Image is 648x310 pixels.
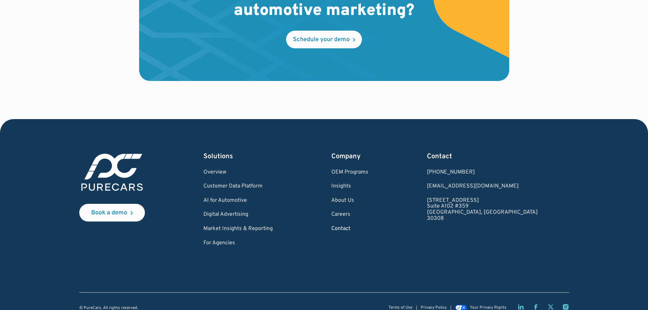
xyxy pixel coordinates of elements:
div: [PHONE_NUMBER] [427,169,538,176]
div: Your Privacy Rights [470,306,506,310]
div: Solutions [203,152,273,161]
a: For Agencies [203,240,273,246]
a: Schedule your demo [286,31,362,48]
a: Market Insights & Reporting [203,226,273,232]
a: AI for Automotive [203,198,273,204]
a: Digital Advertising [203,212,273,218]
a: Insights [331,183,368,190]
a: Overview [203,169,273,176]
img: purecars logo [79,152,145,193]
a: Customer Data Platform [203,183,273,190]
a: [STREET_ADDRESS]Suite A102 #359[GEOGRAPHIC_DATA], [GEOGRAPHIC_DATA]30308 [427,198,538,222]
div: Company [331,152,368,161]
a: Email us [427,183,538,190]
a: Privacy Policy [421,306,447,310]
div: Book a demo [91,210,127,216]
div: Schedule your demo [293,37,350,43]
a: Careers [331,212,368,218]
a: OEM Programs [331,169,368,176]
a: Terms of Use [388,306,412,310]
a: Contact [331,226,368,232]
a: Book a demo [79,204,145,222]
a: About Us [331,198,368,204]
div: Contact [427,152,538,161]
